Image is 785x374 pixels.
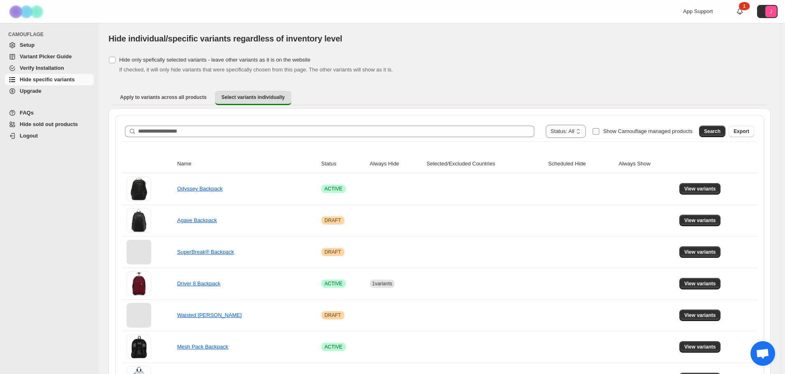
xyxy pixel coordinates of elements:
[20,133,38,139] span: Logout
[20,42,35,48] span: Setup
[177,249,234,255] a: SuperBreak® Backpack
[5,130,94,142] a: Logout
[684,217,716,224] span: View variants
[736,7,744,16] a: 1
[319,155,367,173] th: Status
[325,217,341,224] span: DRAFT
[20,65,64,71] span: Verify Installation
[729,126,754,137] button: Export
[704,128,720,135] span: Search
[679,246,721,258] button: View variants
[739,2,750,10] div: 1
[215,91,291,105] button: Select variants individually
[20,110,34,116] span: FAQs
[765,6,777,17] span: Avatar with initials J
[679,278,721,289] button: View variants
[5,62,94,74] a: Verify Installation
[222,94,285,101] span: Select variants individually
[367,155,424,173] th: Always Hide
[424,155,546,173] th: Selected/Excluded Countries
[5,39,94,51] a: Setup
[750,341,775,366] div: Open chat
[616,155,677,173] th: Always Show
[770,9,772,14] text: J
[8,31,95,38] span: CAMOUFLAGE
[5,51,94,62] a: Variant Picker Guide
[603,128,693,134] span: Show Camouflage managed products
[699,126,725,137] button: Search
[120,94,207,101] span: Apply to variants across all products
[546,155,616,173] th: Scheduled Hide
[325,186,342,192] span: ACTIVE
[325,280,342,287] span: ACTIVE
[177,280,220,287] a: Driver 8 Backpack
[20,53,72,60] span: Variant Picker Guide
[177,312,242,318] a: Waisted [PERSON_NAME]
[177,344,228,350] a: Mesh Pack Backpack
[679,183,721,195] button: View variants
[20,121,78,127] span: Hide sold out products
[7,0,48,23] img: Camouflage
[683,8,713,14] span: App Support
[109,34,342,43] span: Hide individual/specific variants regardless of inventory level
[684,280,716,287] span: View variants
[372,281,392,287] span: 1 variants
[119,67,393,73] span: If checked, it will only hide variants that were specifically chosen from this page. The other va...
[177,186,223,192] a: Odyssey Backpack
[757,5,778,18] button: Avatar with initials J
[5,74,94,85] a: Hide specific variants
[5,85,94,97] a: Upgrade
[684,344,716,350] span: View variants
[679,341,721,353] button: View variants
[679,310,721,321] button: View variants
[684,249,716,255] span: View variants
[5,119,94,130] a: Hide sold out products
[175,155,319,173] th: Name
[5,107,94,119] a: FAQs
[20,88,42,94] span: Upgrade
[734,128,749,135] span: Export
[679,215,721,226] button: View variants
[177,217,217,223] a: Agave Backpack
[684,186,716,192] span: View variants
[119,57,310,63] span: Hide only spefically selected variants - leave other variants as it is on the website
[325,249,341,255] span: DRAFT
[325,344,342,350] span: ACTIVE
[684,312,716,319] span: View variants
[325,312,341,319] span: DRAFT
[113,91,213,104] button: Apply to variants across all products
[20,76,75,83] span: Hide specific variants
